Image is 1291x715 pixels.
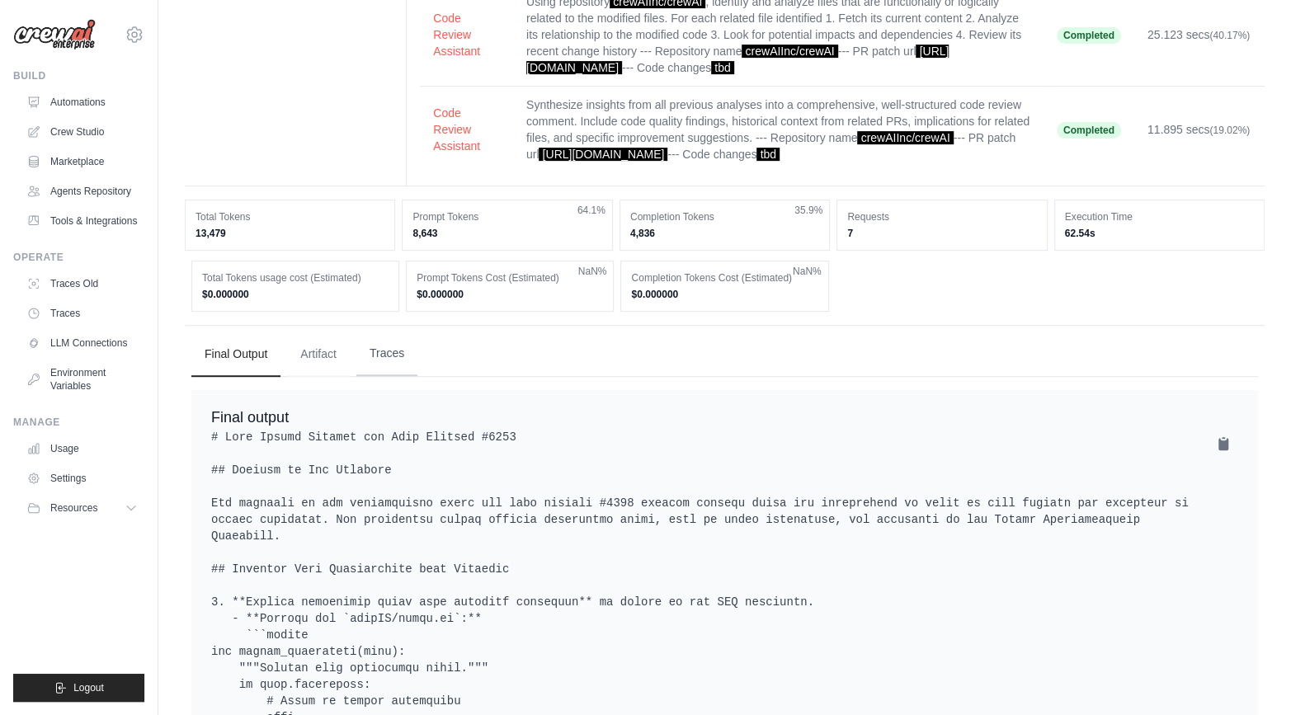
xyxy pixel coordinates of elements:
[20,300,144,327] a: Traces
[630,210,819,223] dt: Completion Tokens
[1065,210,1254,223] dt: Execution Time
[433,105,500,154] button: Code Review Assistant
[20,270,144,297] a: Traces Old
[578,265,607,278] span: NaN%
[742,45,837,58] span: crewAIInc/crewAI
[412,227,601,240] dd: 8,643
[191,332,280,377] button: Final Output
[20,208,144,234] a: Tools & Integrations
[1057,27,1121,44] span: Completed
[20,89,144,115] a: Automations
[539,148,667,161] span: [URL][DOMAIN_NAME]
[793,265,822,278] span: NaN%
[13,251,144,264] div: Operate
[20,330,144,356] a: LLM Connections
[417,288,603,301] dd: $0.000000
[631,271,817,285] dt: Completion Tokens Cost (Estimated)
[13,416,144,429] div: Manage
[196,227,384,240] dd: 13,479
[202,271,389,285] dt: Total Tokens usage cost (Estimated)
[13,69,144,82] div: Build
[631,288,817,301] dd: $0.000000
[1057,122,1121,139] span: Completed
[1134,87,1265,173] td: 11.895 secs
[13,19,96,50] img: Logo
[202,288,389,301] dd: $0.000000
[847,210,1036,223] dt: Requests
[412,210,601,223] dt: Prompt Tokens
[1065,227,1254,240] dd: 62.54s
[1209,30,1250,41] span: (40.17%)
[356,332,417,376] button: Traces
[13,674,144,702] button: Logout
[794,204,822,217] span: 35.9%
[577,204,605,217] span: 64.1%
[20,465,144,492] a: Settings
[847,227,1036,240] dd: 7
[20,360,144,399] a: Environment Variables
[50,501,97,515] span: Resources
[711,61,733,74] span: tbd
[756,148,779,161] span: tbd
[20,148,144,175] a: Marketplace
[417,271,603,285] dt: Prompt Tokens Cost (Estimated)
[513,87,1044,173] td: Synthesize insights from all previous analyses into a comprehensive, well-structured code review ...
[20,435,144,462] a: Usage
[433,10,500,59] button: Code Review Assistant
[630,227,819,240] dd: 4,836
[20,178,144,205] a: Agents Repository
[857,131,953,144] span: crewAIInc/crewAI
[20,495,144,521] button: Resources
[1209,636,1291,715] iframe: Chat Widget
[211,409,289,426] span: Final output
[287,332,350,377] button: Artifact
[196,210,384,223] dt: Total Tokens
[20,119,144,145] a: Crew Studio
[1209,125,1250,136] span: (19.02%)
[73,681,104,694] span: Logout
